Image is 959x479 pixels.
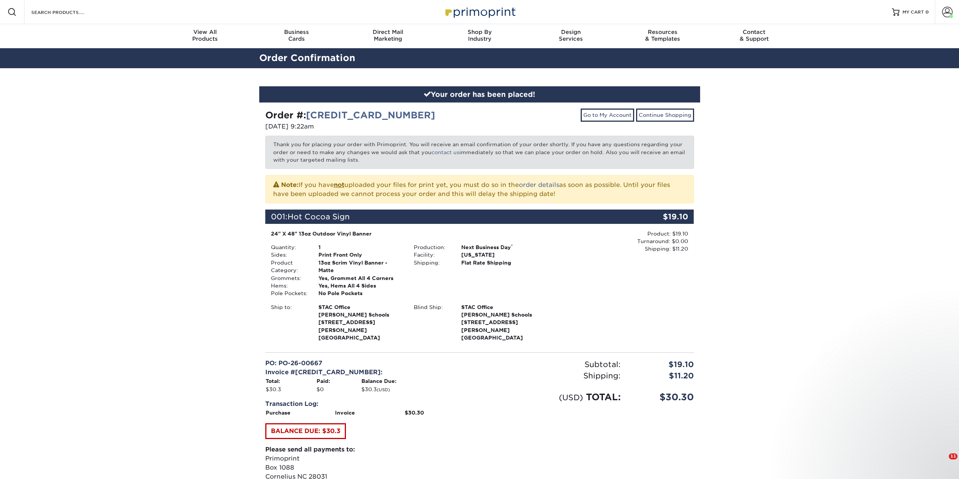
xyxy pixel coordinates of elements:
[265,385,316,393] td: $30.3
[265,274,313,282] div: Grommets:
[265,368,474,377] div: Invoice #[CREDIT_CARD_NUMBER]:
[434,24,525,48] a: Shop ByIndustry
[265,243,313,251] div: Quantity:
[251,24,342,48] a: BusinessCards
[251,29,342,35] span: Business
[525,24,617,48] a: DesignServices
[525,29,617,35] span: Design
[461,303,545,311] span: STAC Office
[334,181,344,188] b: not
[405,410,424,416] strong: $30.30
[377,387,390,392] small: (USD)
[708,24,800,48] a: Contact& Support
[265,282,313,289] div: Hems:
[313,289,408,297] div: No Pole Pockets
[361,377,474,385] th: Balance Due:
[159,29,251,42] div: Products
[480,359,626,370] div: Subtotal:
[434,29,525,42] div: Industry
[159,29,251,35] span: View All
[281,181,298,188] strong: Note:
[316,377,361,385] th: Paid:
[313,259,408,274] div: 13oz Scrim Vinyl Banner - Matte
[408,251,456,259] div: Facility:
[313,282,408,289] div: Yes, Hems All 4 Sides
[31,8,104,17] input: SEARCH PRODUCTS.....
[623,210,694,224] div: $19.10
[456,259,551,266] div: Flat Rate Shipping
[551,230,688,253] div: Product: $19.10 Turnaround: $0.00 Shipping: $11.20
[456,243,551,251] div: Next Business Day
[626,390,700,404] div: $30.30
[265,110,435,121] strong: Order #:
[318,303,402,341] strong: [GEOGRAPHIC_DATA]
[431,149,459,155] a: contact us
[617,29,708,42] div: & Templates
[265,210,623,224] div: 001:
[408,259,456,266] div: Shipping:
[313,251,408,259] div: Print Front Only
[271,230,546,237] div: 24" X 48" 13oz Outdoor Vinyl Banner
[265,289,313,297] div: Pole Pockets:
[266,410,291,416] strong: Purchase
[259,86,700,103] div: Your order has been placed!
[265,251,313,259] div: Sides:
[318,311,402,318] span: [PERSON_NAME] Schools
[318,318,402,334] span: [STREET_ADDRESS][PERSON_NAME]
[617,29,708,35] span: Resources
[288,212,350,221] span: Hot Cocoa Sign
[265,446,355,453] strong: Please send all payments to:
[306,110,435,121] a: [CREDIT_CARD_NUMBER]
[265,423,346,439] a: BALANCE DUE: $30.3
[434,29,525,35] span: Shop By
[335,410,355,416] strong: Invoice
[519,181,559,188] a: order details
[265,399,474,409] div: Transaction Log:
[933,453,951,471] iframe: Intercom live chat
[708,29,800,35] span: Contact
[265,122,474,131] p: [DATE] 9:22am
[408,243,456,251] div: Production:
[525,29,617,42] div: Services
[265,303,313,342] div: Ship to:
[626,359,700,370] div: $19.10
[480,370,626,381] div: Shipping:
[313,243,408,251] div: 1
[251,29,342,42] div: Cards
[342,29,434,35] span: Direct Mail
[708,29,800,42] div: & Support
[265,136,694,168] p: Thank you for placing your order with Primoprint. You will receive an email confirmation of your ...
[461,303,545,341] strong: [GEOGRAPHIC_DATA]
[316,385,361,393] td: $0
[456,251,551,259] div: [US_STATE]
[636,109,694,121] a: Continue Shopping
[442,4,517,20] img: Primoprint
[265,359,474,368] div: PO: PO-26-00667
[949,453,957,459] span: 11
[361,385,474,393] td: $30.3
[586,392,621,402] span: TOTAL:
[461,318,545,334] span: [STREET_ADDRESS][PERSON_NAME]
[581,109,634,121] a: Go to My Account
[313,274,408,282] div: Yes, Grommet All 4 Corners
[925,9,929,15] span: 0
[626,370,700,381] div: $11.20
[408,303,456,342] div: Blind Ship:
[342,29,434,42] div: Marketing
[318,303,402,311] span: STAC Office
[617,24,708,48] a: Resources& Templates
[461,311,545,318] span: [PERSON_NAME] Schools
[265,259,313,274] div: Product Category:
[273,180,686,199] p: If you have uploaded your files for print yet, you must do so in the as soon as possible. Until y...
[342,24,434,48] a: Direct MailMarketing
[902,9,924,15] span: MY CART
[159,24,251,48] a: View AllProducts
[559,393,583,402] small: (USD)
[254,51,706,65] h2: Order Confirmation
[265,377,316,385] th: Total:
